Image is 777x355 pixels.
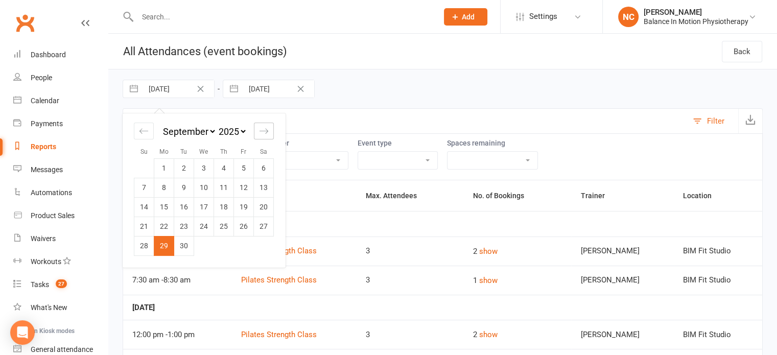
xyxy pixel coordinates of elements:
td: Tuesday, September 16, 2025 [174,197,194,217]
div: Messages [31,165,63,174]
td: Friday, September 12, 2025 [234,178,254,197]
div: [PERSON_NAME] [644,8,748,17]
a: Reports [13,135,108,158]
td: Saturday, September 13, 2025 [254,178,274,197]
div: General attendance [31,345,93,353]
small: Mo [159,148,169,155]
div: BIM Fit Studio [683,330,753,339]
a: Dashboard [13,43,108,66]
td: Tuesday, September 30, 2025 [174,236,194,255]
h1: All Attendances (event bookings) [108,34,287,69]
div: Product Sales [31,211,75,220]
a: People [13,66,108,89]
div: Move forward to switch to the next month. [254,123,274,139]
div: Move backward to switch to the previous month. [134,123,154,139]
a: Automations [13,181,108,204]
div: Workouts [31,257,61,266]
a: Calendar [13,89,108,112]
button: Clear Date [292,83,310,95]
td: Friday, September 26, 2025 [234,217,254,236]
a: What's New [13,296,108,319]
td: Saturday, September 6, 2025 [254,158,274,178]
div: 1 [473,274,562,287]
button: Clear Date [192,83,209,95]
td: Monday, September 15, 2025 [154,197,174,217]
td: Tuesday, September 9, 2025 [174,178,194,197]
small: Su [140,148,148,155]
button: show [479,245,498,257]
div: [PERSON_NAME] [580,247,665,255]
div: Tasks [31,280,49,289]
button: Location [683,190,723,202]
input: Search by Event name [123,109,688,133]
input: Starts From [143,80,214,98]
div: 2 [473,328,562,341]
td: Wednesday, September 24, 2025 [194,217,214,236]
div: 12:00 pm - 1:00 pm [132,330,223,339]
div: Open Intercom Messenger [10,320,35,345]
a: Payments [13,112,108,135]
small: Tu [180,148,187,155]
div: BIM Fit Studio [683,247,753,255]
div: 3 [366,330,455,339]
td: Tuesday, September 2, 2025 [174,158,194,178]
div: Calendar [123,113,285,268]
a: Pilates Strength Class [241,275,317,285]
td: Thursday, September 4, 2025 [214,158,234,178]
div: 3 [366,276,455,285]
td: Thursday, September 25, 2025 [214,217,234,236]
button: Filter [688,109,738,133]
td: Wednesday, September 17, 2025 [194,197,214,217]
td: Selected. Monday, September 29, 2025 [154,236,174,255]
span: Trainer [580,192,616,200]
td: Monday, September 1, 2025 [154,158,174,178]
div: Automations [31,188,72,197]
div: 2 [473,245,562,257]
div: [PERSON_NAME] [580,330,665,339]
td: Wednesday, September 10, 2025 [194,178,214,197]
a: Product Sales [13,204,108,227]
td: Thursday, September 18, 2025 [214,197,234,217]
td: Tuesday, September 23, 2025 [174,217,194,236]
td: Friday, September 19, 2025 [234,197,254,217]
a: Pilates Strength Class [241,330,317,339]
td: Thursday, September 11, 2025 [214,178,234,197]
a: Waivers [13,227,108,250]
button: Add [444,8,487,26]
div: Calendar [31,97,59,105]
div: [PERSON_NAME] [580,276,665,285]
label: Event type [358,139,438,147]
div: Waivers [31,234,56,243]
label: Spaces remaining [447,139,538,147]
a: Tasks 27 [13,273,108,296]
td: Sunday, September 14, 2025 [134,197,154,217]
button: show [479,274,498,287]
td: Saturday, September 27, 2025 [254,217,274,236]
span: No. of Bookings [473,192,535,200]
small: Fr [241,148,246,155]
small: Sa [260,148,267,155]
button: Max. Attendees [366,190,428,202]
td: Monday, September 8, 2025 [154,178,174,197]
small: We [199,148,208,155]
span: Max. Attendees [366,192,428,200]
small: Th [220,148,227,155]
td: Sunday, September 21, 2025 [134,217,154,236]
button: show [479,328,498,341]
div: People [31,74,52,82]
td: Sunday, September 7, 2025 [134,178,154,197]
button: Trainer [580,190,616,202]
div: BIM Fit Studio [683,276,753,285]
a: Clubworx [12,10,38,36]
input: Starts To [243,80,314,98]
div: What's New [31,303,67,312]
div: Filter [707,115,724,127]
div: Dashboard [31,51,66,59]
div: 3 [366,247,455,255]
td: Sunday, September 28, 2025 [134,236,154,255]
span: 27 [56,279,67,288]
span: Add [462,13,475,21]
span: Location [683,192,723,200]
input: Search... [134,10,431,24]
a: Messages [13,158,108,181]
